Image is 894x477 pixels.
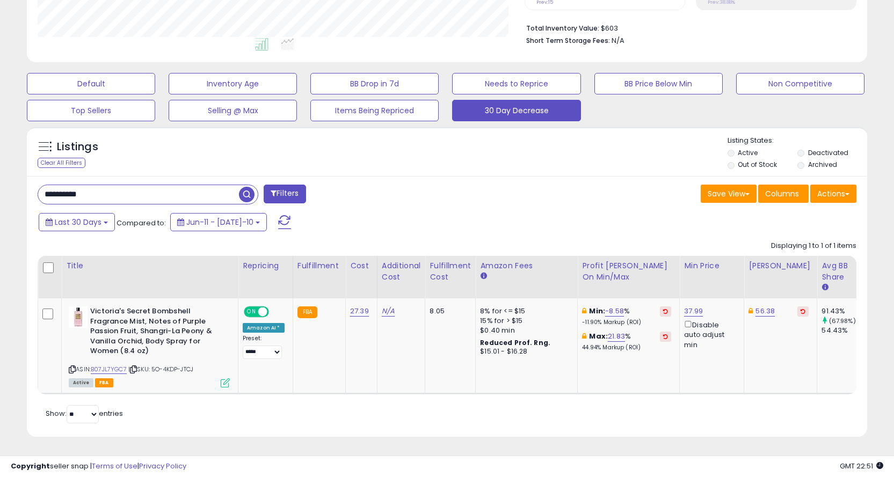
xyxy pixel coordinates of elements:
div: Fulfillment Cost [430,260,471,283]
a: 27.39 [350,306,369,317]
div: 8.05 [430,306,467,316]
th: The percentage added to the cost of goods (COGS) that forms the calculator for Min & Max prices. [578,256,680,298]
img: 310FaU0oQ3L._SL40_.jpg [69,306,88,328]
div: % [582,306,671,326]
div: Clear All Filters [38,158,85,168]
div: Min Price [684,260,739,271]
strong: Copyright [11,461,50,471]
b: Reduced Prof. Rng. [480,338,550,347]
button: Default [27,73,155,94]
div: Amazon Fees [480,260,573,271]
span: FBA [95,378,113,387]
b: Total Inventory Value: [526,24,599,33]
span: Compared to: [117,218,166,228]
div: $0.40 min [480,326,569,335]
div: Avg BB Share [822,260,861,283]
a: Privacy Policy [139,461,186,471]
a: 37.99 [684,306,703,317]
div: Cost [350,260,373,271]
div: Displaying 1 to 1 of 1 items [771,241,856,251]
button: Items Being Repriced [310,100,439,121]
button: Selling @ Max [169,100,297,121]
div: % [582,332,671,351]
label: Deactivated [808,148,848,157]
small: (67.98%) [829,317,856,325]
div: 91.43% [822,306,865,316]
span: Last 30 Days [55,217,101,228]
button: Save View [701,185,757,203]
b: Victoria's Secret Bombshell Fragrance Mist, Notes of Purple Passion Fruit, Shangri-La Peony & Van... [90,306,221,359]
p: Listing States: [728,136,867,146]
button: Non Competitive [736,73,864,94]
span: Show: entries [46,408,123,419]
div: seller snap | | [11,461,186,472]
span: OFF [267,307,285,317]
button: 30 Day Decrease [452,100,580,121]
div: Disable auto adjust min [684,319,736,350]
button: Actions [810,185,856,203]
div: 15% for > $15 [480,316,569,326]
span: Jun-11 - [DATE]-10 [186,217,253,228]
button: Columns [758,185,809,203]
a: 56.38 [755,306,775,317]
span: N/A [612,35,624,46]
button: Last 30 Days [39,213,115,231]
small: Avg BB Share. [822,283,828,292]
li: $603 [526,21,848,34]
button: Top Sellers [27,100,155,121]
div: Fulfillment [297,260,341,271]
b: Max: [589,331,608,341]
button: Jun-11 - [DATE]-10 [170,213,267,231]
a: N/A [382,306,395,317]
span: | SKU: 5O-4KDP-JTCJ [128,365,193,373]
button: BB Price Below Min [594,73,723,94]
span: Columns [765,188,799,199]
label: Active [738,148,758,157]
a: 21.83 [608,331,625,342]
div: $15.01 - $16.28 [480,347,569,356]
div: [PERSON_NAME] [748,260,812,271]
div: Preset: [243,335,285,359]
p: -11.90% Markup (ROI) [582,319,671,326]
button: Filters [264,185,306,203]
span: 2025-08-10 22:51 GMT [840,461,883,471]
span: All listings currently available for purchase on Amazon [69,378,93,387]
button: Needs to Reprice [452,73,580,94]
a: B07JL7YGC7 [91,365,127,374]
button: BB Drop in 7d [310,73,439,94]
span: ON [245,307,258,317]
a: Terms of Use [92,461,137,471]
div: Additional Cost [382,260,421,283]
small: Amazon Fees. [480,271,486,281]
b: Min: [589,306,605,316]
div: 8% for <= $15 [480,306,569,316]
label: Out of Stock [738,160,777,169]
small: FBA [297,306,317,318]
div: Title [66,260,234,271]
h5: Listings [57,140,98,155]
div: Repricing [243,260,288,271]
b: Short Term Storage Fees: [526,36,610,45]
div: Profit [PERSON_NAME] on Min/Max [582,260,675,283]
p: 44.94% Markup (ROI) [582,344,671,351]
a: -8.58 [605,306,624,317]
div: 54.43% [822,326,865,335]
div: Amazon AI * [243,323,285,333]
label: Archived [808,160,837,169]
div: ASIN: [69,306,230,386]
button: Inventory Age [169,73,297,94]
